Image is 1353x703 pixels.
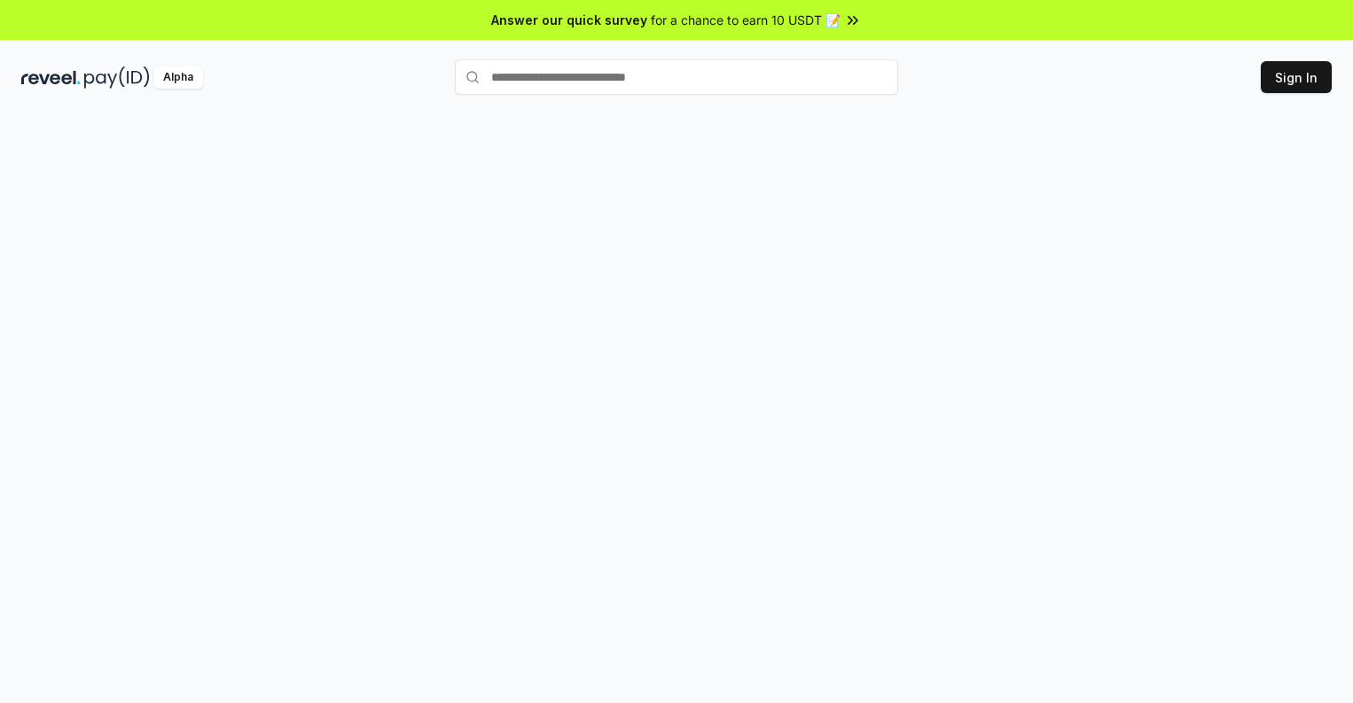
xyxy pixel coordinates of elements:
[1261,61,1332,93] button: Sign In
[651,11,841,29] span: for a chance to earn 10 USDT 📝
[153,66,203,89] div: Alpha
[84,66,150,89] img: pay_id
[21,66,81,89] img: reveel_dark
[491,11,647,29] span: Answer our quick survey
